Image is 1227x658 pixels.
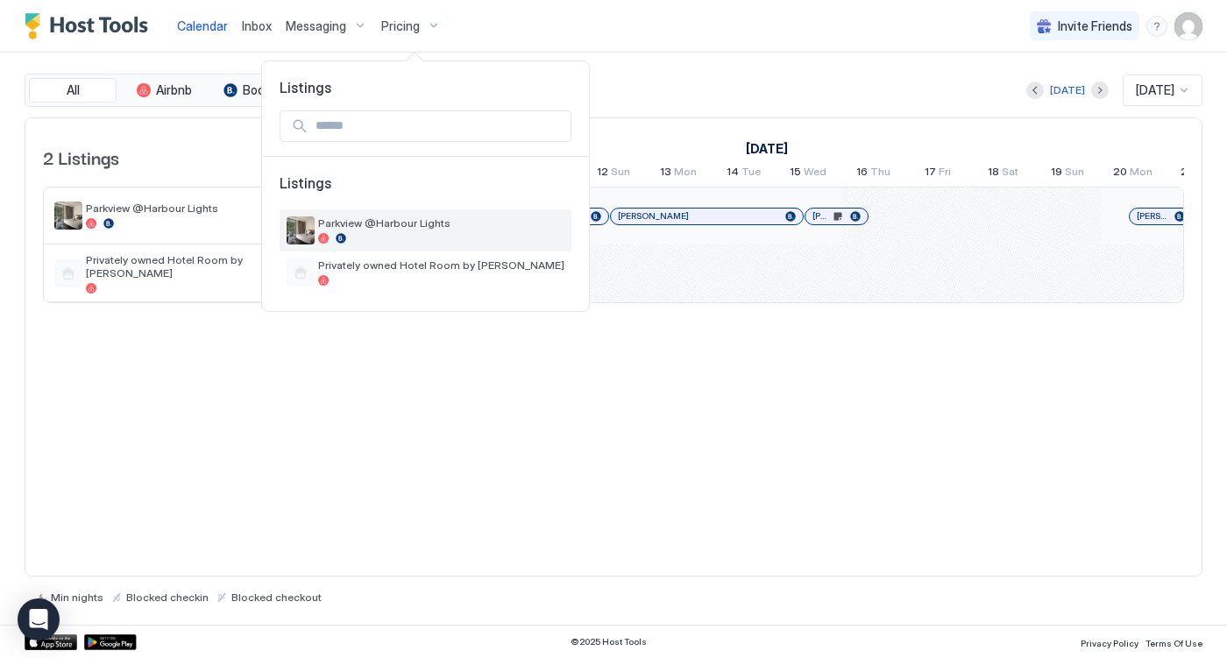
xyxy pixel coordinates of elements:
span: Privately owned Hotel Room by [PERSON_NAME] [318,258,564,272]
div: listing image [287,216,315,244]
div: Open Intercom Messenger [18,598,60,640]
span: Listings [280,174,571,209]
span: Listings [262,79,589,96]
input: Input Field [309,111,571,141]
span: Parkview @Harbour Lights [318,216,564,230]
